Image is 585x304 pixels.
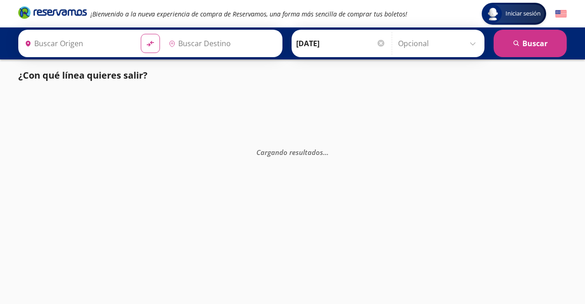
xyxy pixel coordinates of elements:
[327,147,329,156] span: .
[494,30,567,57] button: Buscar
[256,147,329,156] em: Cargando resultados
[398,32,480,55] input: Opcional
[21,32,133,55] input: Buscar Origen
[165,32,277,55] input: Buscar Destino
[323,147,325,156] span: .
[555,8,567,20] button: English
[18,69,148,82] p: ¿Con qué línea quieres salir?
[296,32,386,55] input: Elegir Fecha
[90,10,407,18] em: ¡Bienvenido a la nueva experiencia de compra de Reservamos, una forma más sencilla de comprar tus...
[18,5,87,19] i: Brand Logo
[18,5,87,22] a: Brand Logo
[325,147,327,156] span: .
[502,9,544,18] span: Iniciar sesión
